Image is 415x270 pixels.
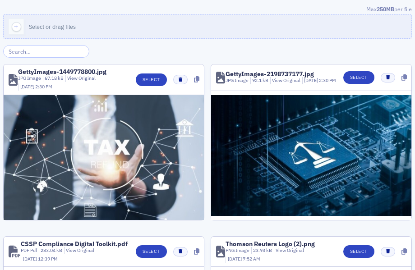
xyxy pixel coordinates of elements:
[304,77,319,83] span: [DATE]
[243,256,260,262] span: 7:52 AM
[276,247,304,253] a: View Original
[3,5,412,15] div: Max per file
[18,69,106,75] div: GettyImages-1449778800.jpg
[250,77,269,84] div: 92.1 kB
[29,23,76,30] span: Select or drag files
[23,256,38,262] span: [DATE]
[67,75,96,81] a: View Original
[343,245,374,258] button: Select
[43,75,64,82] div: 67.18 kB
[38,256,58,262] span: 12:39 PM
[39,247,63,254] div: 283.04 kB
[21,241,128,247] div: CSSP Compliance Digital Toolkit.pdf
[18,75,41,82] div: JPG Image
[35,83,52,90] span: 2:30 PM
[228,256,243,262] span: [DATE]
[226,77,249,84] div: JPG Image
[226,247,249,254] div: PNG Image
[343,71,374,84] button: Select
[136,73,167,86] button: Select
[136,245,167,258] button: Select
[251,247,272,254] div: 23.93 kB
[21,247,37,254] div: PDF Pdf
[66,247,94,253] a: View Original
[3,14,412,39] button: Select or drag files
[3,45,89,58] input: Search…
[226,241,315,247] div: Thomson Reuters Logo (2).png
[319,77,336,83] span: 2:30 PM
[377,5,394,13] span: 250MB
[226,71,314,77] div: GettyImages-2198737177.jpg
[272,77,300,83] a: View Original
[20,83,35,90] span: [DATE]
